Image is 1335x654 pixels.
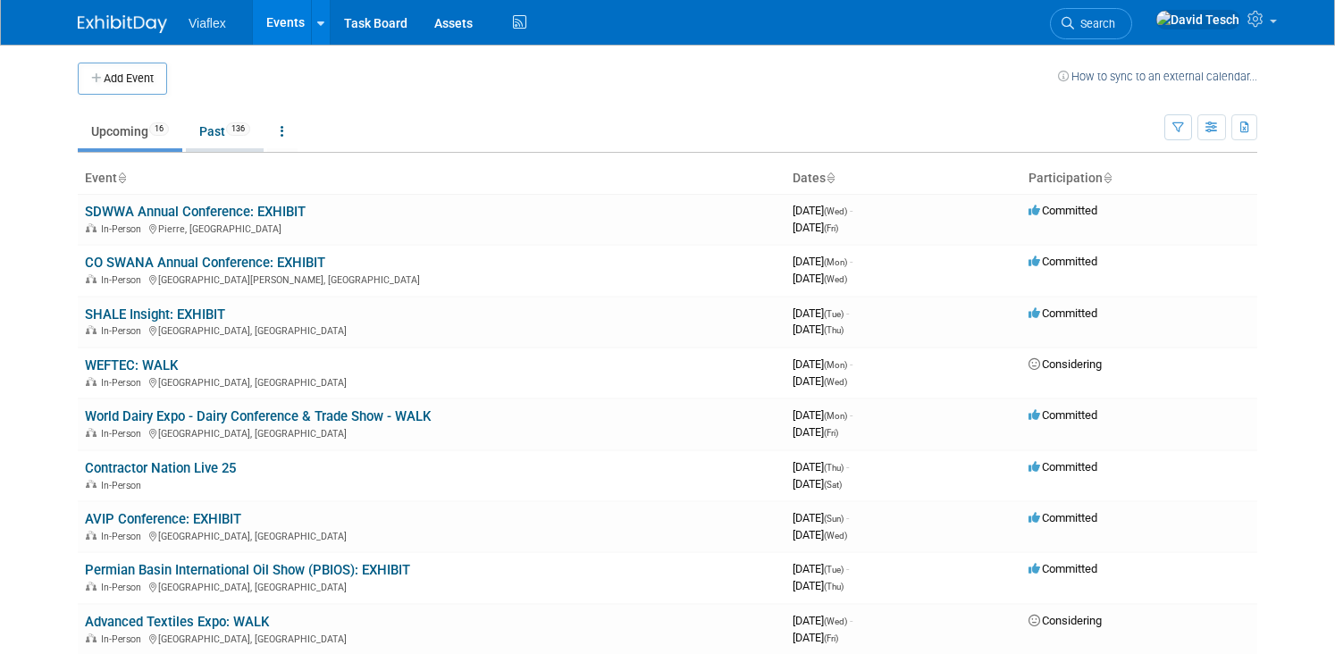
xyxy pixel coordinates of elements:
span: Committed [1029,408,1097,422]
span: (Mon) [824,411,847,421]
a: Sort by Start Date [826,171,835,185]
span: (Wed) [824,531,847,541]
span: (Mon) [824,360,847,370]
span: Committed [1029,306,1097,320]
span: (Thu) [824,325,844,335]
span: (Thu) [824,463,844,473]
span: Search [1074,17,1115,30]
span: [DATE] [793,614,852,627]
span: Committed [1029,255,1097,268]
th: Event [78,163,785,194]
a: WEFTEC: WALK [85,357,178,373]
span: - [850,357,852,371]
span: (Tue) [824,565,844,574]
div: [GEOGRAPHIC_DATA], [GEOGRAPHIC_DATA] [85,323,778,337]
span: In-Person [101,274,147,286]
img: ExhibitDay [78,15,167,33]
span: [DATE] [793,374,847,388]
span: [DATE] [793,511,849,524]
span: [DATE] [793,460,849,474]
a: Contractor Nation Live 25 [85,460,236,476]
a: How to sync to an external calendar... [1058,70,1257,83]
span: (Wed) [824,206,847,216]
span: - [850,614,852,627]
img: In-Person Event [86,325,97,334]
span: In-Person [101,633,147,645]
span: [DATE] [793,408,852,422]
span: 136 [226,122,250,136]
img: In-Person Event [86,223,97,232]
span: [DATE] [793,221,838,234]
img: In-Person Event [86,480,97,489]
span: [DATE] [793,255,852,268]
span: Viaflex [189,16,226,30]
a: Permian Basin International Oil Show (PBIOS): EXHIBIT [85,562,410,578]
a: Search [1050,8,1132,39]
div: [GEOGRAPHIC_DATA], [GEOGRAPHIC_DATA] [85,374,778,389]
img: In-Person Event [86,377,97,386]
img: In-Person Event [86,428,97,437]
a: AVIP Conference: EXHIBIT [85,511,241,527]
a: Sort by Participation Type [1103,171,1112,185]
img: In-Person Event [86,582,97,591]
a: Past136 [186,114,264,148]
a: Advanced Textiles Expo: WALK [85,614,269,630]
span: [DATE] [793,477,842,490]
span: In-Person [101,223,147,235]
span: [DATE] [793,562,849,575]
a: SHALE Insight: EXHIBIT [85,306,225,323]
button: Add Event [78,63,167,95]
span: Committed [1029,562,1097,575]
a: Sort by Event Name [117,171,126,185]
span: - [846,306,849,320]
a: SDWWA Annual Conference: EXHIBIT [85,204,306,220]
a: World Dairy Expo - Dairy Conference & Trade Show - WALK [85,408,431,424]
span: - [846,460,849,474]
div: Pierre, [GEOGRAPHIC_DATA] [85,221,778,235]
a: Upcoming16 [78,114,182,148]
span: - [850,204,852,217]
span: [DATE] [793,357,852,371]
span: In-Person [101,531,147,542]
span: (Fri) [824,428,838,438]
span: (Tue) [824,309,844,319]
span: (Sat) [824,480,842,490]
img: In-Person Event [86,633,97,642]
span: [DATE] [793,579,844,592]
span: (Fri) [824,223,838,233]
span: In-Person [101,325,147,337]
img: In-Person Event [86,274,97,283]
span: [DATE] [793,631,838,644]
img: David Tesch [1155,10,1240,29]
span: - [850,255,852,268]
div: [GEOGRAPHIC_DATA][PERSON_NAME], [GEOGRAPHIC_DATA] [85,272,778,286]
div: [GEOGRAPHIC_DATA], [GEOGRAPHIC_DATA] [85,631,778,645]
span: [DATE] [793,425,838,439]
th: Dates [785,163,1021,194]
span: In-Person [101,377,147,389]
span: (Wed) [824,377,847,387]
span: (Thu) [824,582,844,591]
span: (Sun) [824,514,844,524]
span: [DATE] [793,272,847,285]
span: [DATE] [793,306,849,320]
span: In-Person [101,582,147,593]
span: Considering [1029,357,1102,371]
span: - [846,562,849,575]
span: 16 [149,122,169,136]
span: (Mon) [824,257,847,267]
th: Participation [1021,163,1257,194]
span: (Wed) [824,274,847,284]
span: In-Person [101,480,147,491]
span: (Wed) [824,616,847,626]
span: [DATE] [793,323,844,336]
a: CO SWANA Annual Conference: EXHIBIT [85,255,325,271]
span: [DATE] [793,528,847,541]
span: [DATE] [793,204,852,217]
div: [GEOGRAPHIC_DATA], [GEOGRAPHIC_DATA] [85,528,778,542]
span: (Fri) [824,633,838,643]
span: Committed [1029,511,1097,524]
div: [GEOGRAPHIC_DATA], [GEOGRAPHIC_DATA] [85,579,778,593]
span: Committed [1029,204,1097,217]
div: [GEOGRAPHIC_DATA], [GEOGRAPHIC_DATA] [85,425,778,440]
